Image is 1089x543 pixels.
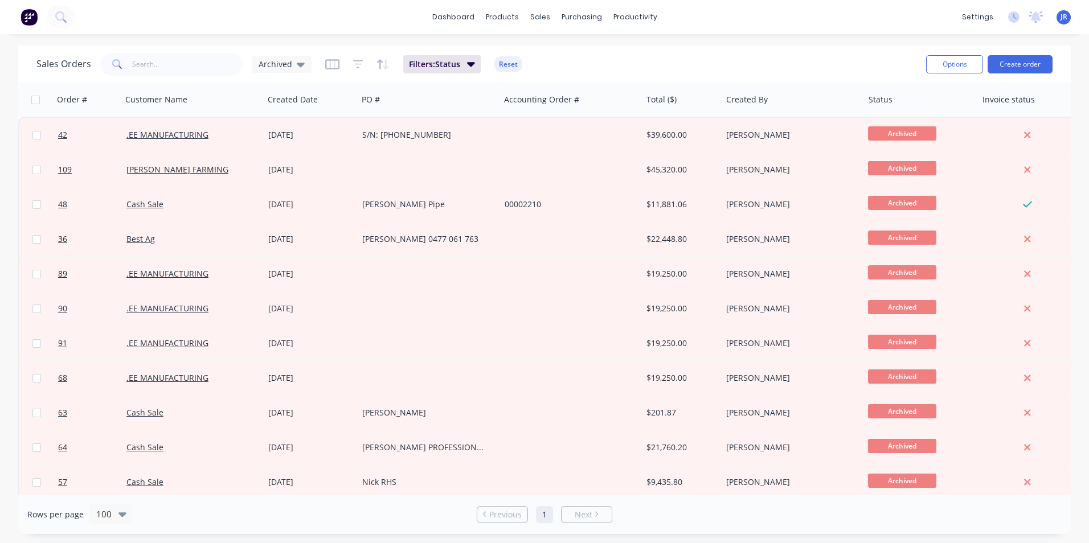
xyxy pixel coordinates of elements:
div: S/N: [PHONE_NUMBER] [362,129,489,141]
a: Next page [562,509,612,520]
div: [DATE] [268,372,353,384]
div: [DATE] [268,338,353,349]
span: 109 [58,164,72,175]
div: 00002210 [505,199,631,210]
a: 57 [58,465,126,499]
div: [DATE] [268,476,353,488]
div: [DATE] [268,303,353,314]
span: 90 [58,303,67,314]
span: Filters: Status [409,59,460,70]
a: 63 [58,396,126,430]
div: $21,760.20 [646,442,714,453]
img: Factory [21,9,38,26]
div: [PERSON_NAME] [362,407,489,418]
div: purchasing [556,9,608,26]
a: .EE MANUFACTURING [126,303,208,314]
span: Archived [868,335,936,349]
span: Archived [868,369,936,384]
div: [DATE] [268,129,353,141]
input: Search... [132,53,243,76]
div: [PERSON_NAME] [726,233,853,245]
a: .EE MANUFACTURING [126,372,208,383]
span: Archived [868,161,936,175]
div: [PERSON_NAME] [726,199,853,210]
div: [PERSON_NAME] [726,303,853,314]
div: products [480,9,525,26]
div: [PERSON_NAME] [726,372,853,384]
a: Cash Sale [126,199,163,209]
div: [PERSON_NAME] [726,407,853,418]
a: 90 [58,291,126,326]
a: 89 [58,257,126,291]
div: [DATE] [268,199,353,210]
div: [PERSON_NAME] [726,338,853,349]
span: 36 [58,233,67,245]
span: 64 [58,442,67,453]
a: dashboard [427,9,480,26]
a: 42 [58,118,126,152]
div: $19,250.00 [646,372,714,384]
div: productivity [608,9,663,26]
div: $19,250.00 [646,268,714,279]
h1: Sales Orders [36,59,91,69]
div: Total ($) [646,94,677,105]
div: Nick RHS [362,476,489,488]
a: 68 [58,361,126,395]
button: Filters:Status [403,55,481,73]
a: 36 [58,222,126,256]
div: [DATE] [268,407,353,418]
span: JR [1061,12,1067,22]
span: Archived [868,404,936,418]
span: Archived [868,474,936,488]
a: Previous page [477,509,527,520]
span: Archived [868,231,936,245]
div: Customer Name [125,94,187,105]
a: Best Ag [126,233,155,244]
div: $39,600.00 [646,129,714,141]
div: [DATE] [268,442,353,453]
div: [PERSON_NAME] [726,442,853,453]
div: Accounting Order # [504,94,579,105]
div: sales [525,9,556,26]
div: Created By [726,94,768,105]
ul: Pagination [472,506,617,523]
span: 48 [58,199,67,210]
div: $45,320.00 [646,164,714,175]
span: Next [575,509,592,520]
span: Rows per page [27,509,84,520]
div: [PERSON_NAME] Pipe [362,199,489,210]
a: 109 [58,153,126,187]
a: Cash Sale [126,442,163,452]
span: 63 [58,407,67,418]
a: Cash Sale [126,407,163,418]
div: $22,448.80 [646,233,714,245]
span: Archived [868,265,936,279]
a: 48 [58,187,126,221]
span: 89 [58,268,67,279]
div: [DATE] [268,164,353,175]
button: Create order [988,55,1053,73]
a: [PERSON_NAME] FARMING [126,164,228,175]
span: Archived [868,300,936,314]
div: settings [956,9,999,26]
button: Reset [494,56,522,72]
span: 57 [58,476,67,488]
div: $11,881.06 [646,199,714,210]
span: 68 [58,372,67,384]
div: Invoice status [982,94,1035,105]
span: 42 [58,129,67,141]
span: Archived [868,439,936,453]
div: $19,250.00 [646,338,714,349]
a: .EE MANUFACTURING [126,268,208,279]
div: Created Date [268,94,318,105]
div: $201.87 [646,407,714,418]
span: Archived [868,196,936,210]
a: 64 [58,430,126,464]
a: Cash Sale [126,476,163,487]
div: [PERSON_NAME] PROFESSIONAL FENCING COMPANY [362,442,489,453]
div: Status [869,94,893,105]
span: Archived [868,126,936,141]
div: $19,250.00 [646,303,714,314]
div: PO # [362,94,380,105]
button: Options [926,55,983,73]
